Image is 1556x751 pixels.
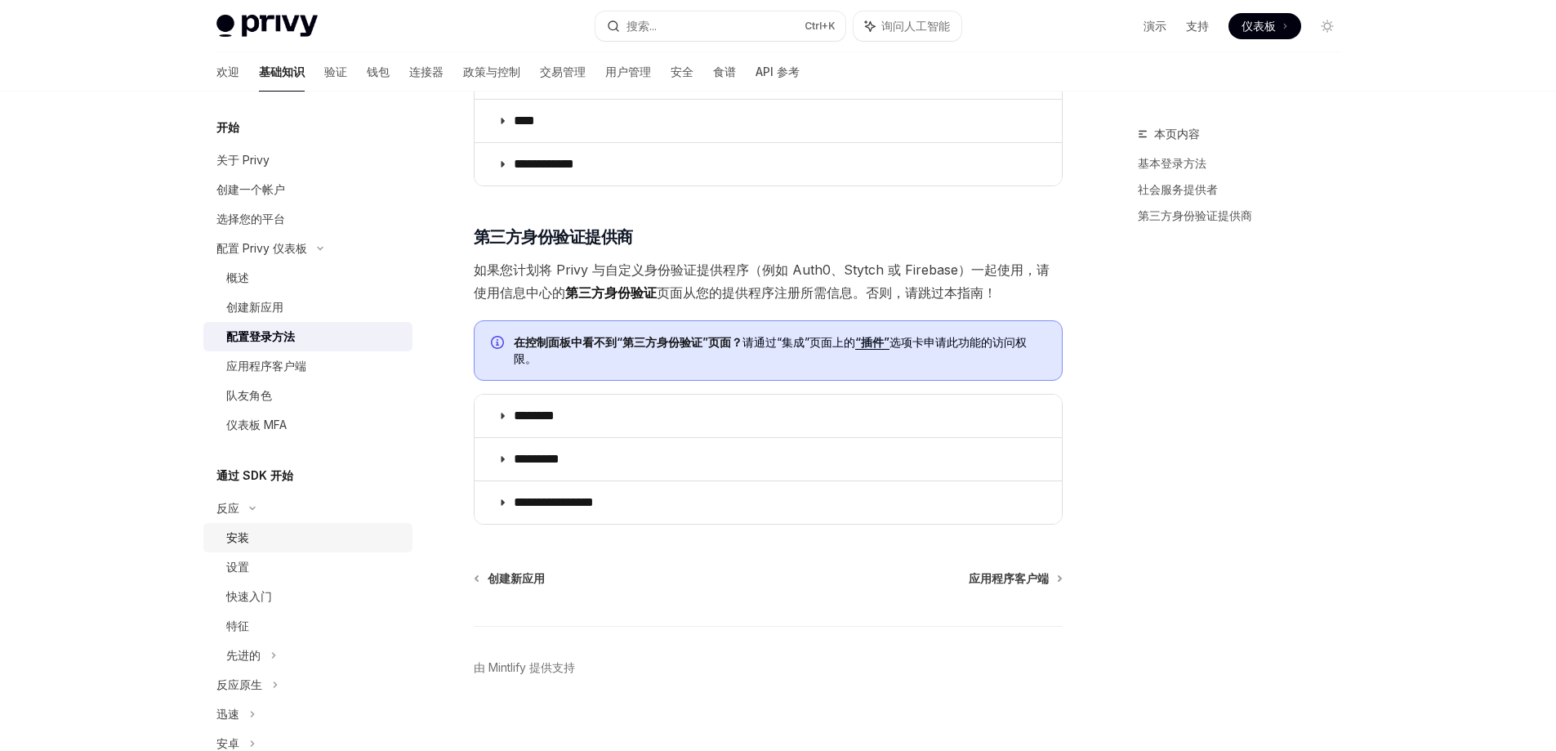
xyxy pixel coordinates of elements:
a: 由 Mintlify 提供支持 [474,659,575,676]
font: 验证 [324,65,347,78]
font: 交易管理 [540,65,586,78]
font: 基础知识 [259,65,305,78]
a: 基本登录方法 [1138,150,1353,177]
a: 选择您的平台 [203,204,412,234]
a: 欢迎 [216,52,239,92]
font: Ctrl [805,20,822,32]
font: 第三方身份验证提供商 [1138,208,1252,222]
font: 创建新应用 [488,571,545,585]
font: +K [822,20,836,32]
a: 食谱 [713,52,736,92]
a: 创建新应用 [203,293,412,322]
a: 第三方身份验证提供商 [1138,203,1353,229]
font: 如果您计划将 Privy 与自定义身份验证提供程序（例如 Auth0、Stytch 或 Firebase）一起使用，请使用信息中心的 [474,262,1050,301]
font: 安卓 [216,736,239,750]
button: 切换暗模式 [1314,13,1340,39]
a: “插件” [855,335,889,350]
button: 询问人工智能 [854,11,961,41]
a: 支持 [1186,18,1209,34]
a: 创建一个帐户 [203,175,412,204]
a: 特征 [203,611,412,641]
font: 钱包 [367,65,390,78]
font: 演示 [1144,19,1166,33]
font: 配置登录方法 [226,329,295,343]
a: 政策与控制 [463,52,520,92]
a: 钱包 [367,52,390,92]
font: 页面从您的提供程序注册所需信息。否则，请跳过本指南！ [657,284,996,301]
font: “插件” [855,335,889,349]
a: 交易管理 [540,52,586,92]
a: 基础知识 [259,52,305,92]
font: 通过 SDK 开始 [216,468,293,482]
font: 队友角色 [226,388,272,402]
img: 灯光标志 [216,15,318,38]
a: 仪表板 [1228,13,1301,39]
a: 配置登录方法 [203,322,412,351]
a: 安全 [671,52,693,92]
font: 先进的 [226,648,261,662]
font: 政策与控制 [463,65,520,78]
font: 应用程序客户端 [969,571,1049,585]
font: 用户管理 [605,65,651,78]
a: 快速入门 [203,582,412,611]
a: 创建新应用 [475,570,545,587]
font: 配置 Privy 仪表板 [216,241,307,255]
font: 创建新应用 [226,300,283,314]
font: 迅速 [216,707,239,721]
font: 特征 [226,619,249,633]
font: 询问人工智能 [881,19,950,33]
a: 用户管理 [605,52,651,92]
font: 食谱 [713,65,736,78]
svg: 信息 [491,336,507,352]
font: 安全 [671,65,693,78]
a: 验证 [324,52,347,92]
font: 关于 Privy [216,153,270,167]
font: 欢迎 [216,65,239,78]
a: 演示 [1144,18,1166,34]
a: 社会服务提供者 [1138,177,1353,203]
font: 在控制面板中看不到“第三方身份验证”页面？ [514,335,742,349]
a: 应用程序客户端 [969,570,1061,587]
font: 第三方身份验证 [565,284,657,301]
a: 关于 Privy [203,145,412,175]
font: 开始 [216,120,239,134]
font: 由 Mintlify 提供支持 [474,660,575,674]
font: 连接器 [409,65,444,78]
font: 快速入门 [226,589,272,603]
a: API 参考 [756,52,800,92]
a: 概述 [203,263,412,293]
font: 仪表板 MFA [226,418,287,431]
font: 仪表板 [1242,19,1276,33]
a: 设置 [203,552,412,582]
a: 应用程序客户端 [203,351,412,381]
font: 本页内容 [1154,127,1200,141]
font: 反应原生 [216,677,262,691]
font: 概述 [226,270,249,284]
button: 搜索...Ctrl+K [595,11,845,41]
font: 支持 [1186,19,1209,33]
font: 创建一个帐户 [216,182,285,196]
font: API 参考 [756,65,800,78]
font: 安装 [226,530,249,544]
font: 社会服务提供者 [1138,182,1218,196]
font: 选择您的平台 [216,212,285,226]
font: 反应 [216,501,239,515]
a: 仪表板 MFA [203,410,412,440]
font: 基本登录方法 [1138,156,1206,170]
font: 应用程序客户端 [226,359,306,373]
font: 第三方身份验证提供商 [474,227,633,247]
a: 安装 [203,523,412,552]
a: 连接器 [409,52,444,92]
font: 设置 [226,560,249,574]
a: 队友角色 [203,381,412,410]
font: 请通过“集成”页面上的 [742,335,855,349]
font: 搜索... [626,19,657,33]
